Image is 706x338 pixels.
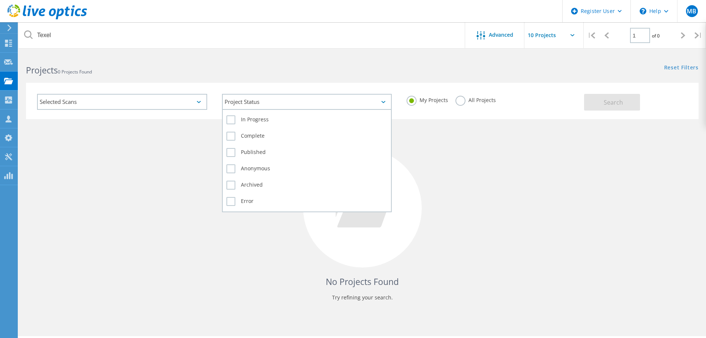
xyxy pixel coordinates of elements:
label: Archived [226,181,388,190]
div: Project Status [222,94,392,110]
span: Search [604,98,623,106]
span: 0 Projects Found [58,69,92,75]
p: Try refining your search. [33,292,691,303]
span: Advanced [489,32,513,37]
a: Live Optics Dashboard [7,16,87,21]
h4: No Projects Found [33,276,691,288]
label: Published [226,148,388,157]
input: Search projects by name, owner, ID, company, etc [19,22,465,48]
button: Search [584,94,640,111]
label: All Projects [455,96,496,103]
div: | [584,22,599,49]
label: In Progress [226,115,388,124]
label: Error [226,197,388,206]
b: Projects [26,64,58,76]
a: Reset Filters [664,65,699,71]
label: Complete [226,132,388,141]
div: Selected Scans [37,94,207,110]
svg: \n [640,8,646,14]
div: | [691,22,706,49]
label: My Projects [407,96,448,103]
span: of 0 [652,33,660,39]
span: MB [687,8,696,14]
label: Anonymous [226,164,388,173]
